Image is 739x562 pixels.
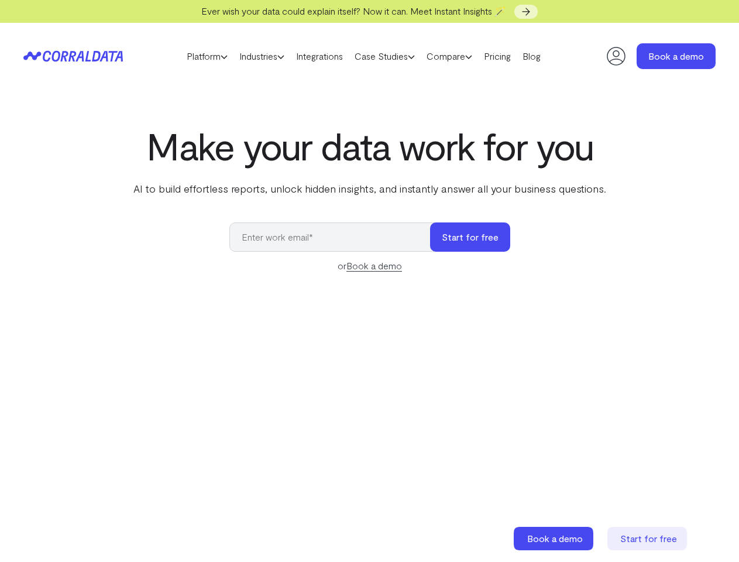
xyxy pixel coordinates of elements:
span: Book a demo [527,533,583,544]
a: Compare [421,47,478,65]
a: Case Studies [349,47,421,65]
span: Ever wish your data could explain itself? Now it can. Meet Instant Insights 🪄 [201,5,506,16]
h1: Make your data work for you [131,125,609,167]
span: Start for free [620,533,677,544]
div: or [229,259,510,273]
a: Book a demo [346,260,402,272]
a: Start for free [607,527,689,550]
button: Start for free [430,222,510,252]
a: Book a demo [637,43,716,69]
a: Blog [517,47,546,65]
p: AI to build effortless reports, unlock hidden insights, and instantly answer all your business qu... [131,181,609,196]
a: Platform [181,47,233,65]
a: Pricing [478,47,517,65]
a: Book a demo [514,527,596,550]
input: Enter work email* [229,222,442,252]
a: Industries [233,47,290,65]
a: Integrations [290,47,349,65]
